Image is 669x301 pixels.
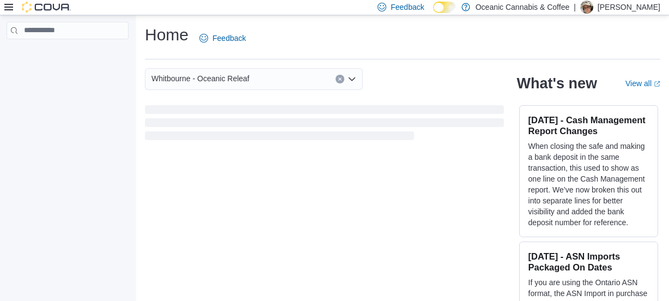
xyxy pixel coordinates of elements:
[151,72,250,85] span: Whitbourne - Oceanic Releaf
[145,107,504,142] span: Loading
[433,13,434,14] span: Dark Mode
[528,141,649,228] p: When closing the safe and making a bank deposit in the same transaction, this used to show as one...
[654,81,660,87] svg: External link
[348,75,356,83] button: Open list of options
[145,24,188,46] h1: Home
[625,79,660,88] a: View allExternal link
[195,27,250,49] a: Feedback
[476,1,570,14] p: Oceanic Cannabis & Coffee
[22,2,71,13] img: Cova
[336,75,344,83] button: Clear input
[212,33,246,44] span: Feedback
[598,1,660,14] p: [PERSON_NAME]
[433,2,456,13] input: Dark Mode
[528,115,649,136] h3: [DATE] - Cash Management Report Changes
[580,1,593,14] div: Tina Parsons
[391,2,424,13] span: Feedback
[7,41,129,68] nav: Complex example
[528,251,649,273] h3: [DATE] - ASN Imports Packaged On Dates
[517,75,597,92] h2: What's new
[574,1,576,14] p: |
